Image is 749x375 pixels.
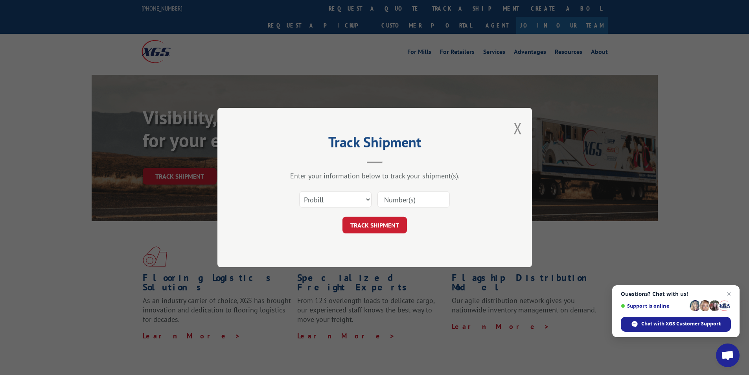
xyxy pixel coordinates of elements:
[641,320,721,327] span: Chat with XGS Customer Support
[621,303,687,309] span: Support is online
[621,317,731,332] div: Chat with XGS Customer Support
[257,171,493,180] div: Enter your information below to track your shipment(s).
[342,217,407,233] button: TRACK SHIPMENT
[257,137,493,151] h2: Track Shipment
[513,118,522,139] button: Close modal
[724,289,734,299] span: Close chat
[621,291,731,297] span: Questions? Chat with us!
[716,344,740,367] div: Open chat
[377,191,450,208] input: Number(s)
